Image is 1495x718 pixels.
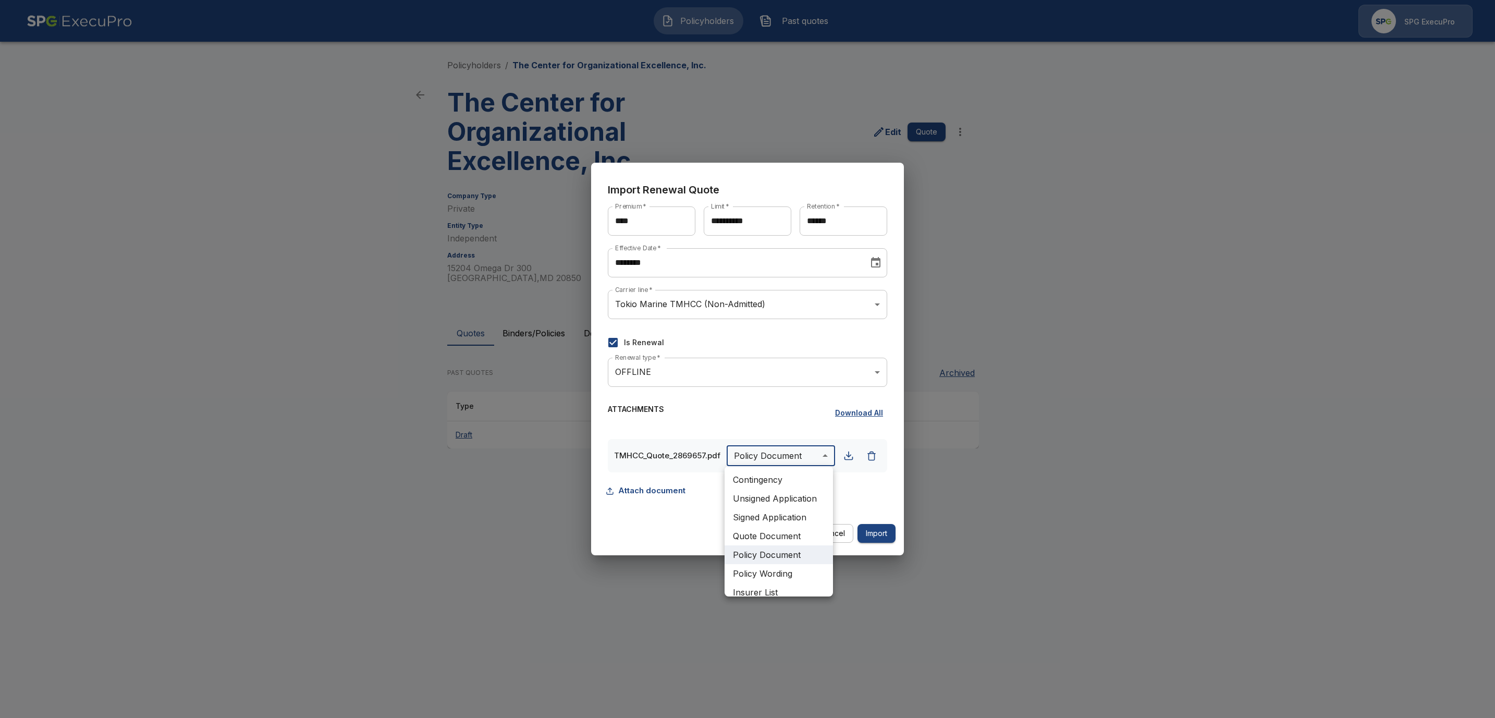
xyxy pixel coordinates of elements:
li: Unsigned Application [725,489,833,508]
li: Quote Document [725,527,833,545]
li: Insurer List [725,583,833,602]
li: Signed Application [725,508,833,527]
li: Policy Wording [725,564,833,583]
li: Policy Document [725,545,833,564]
li: Contingency [725,470,833,489]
